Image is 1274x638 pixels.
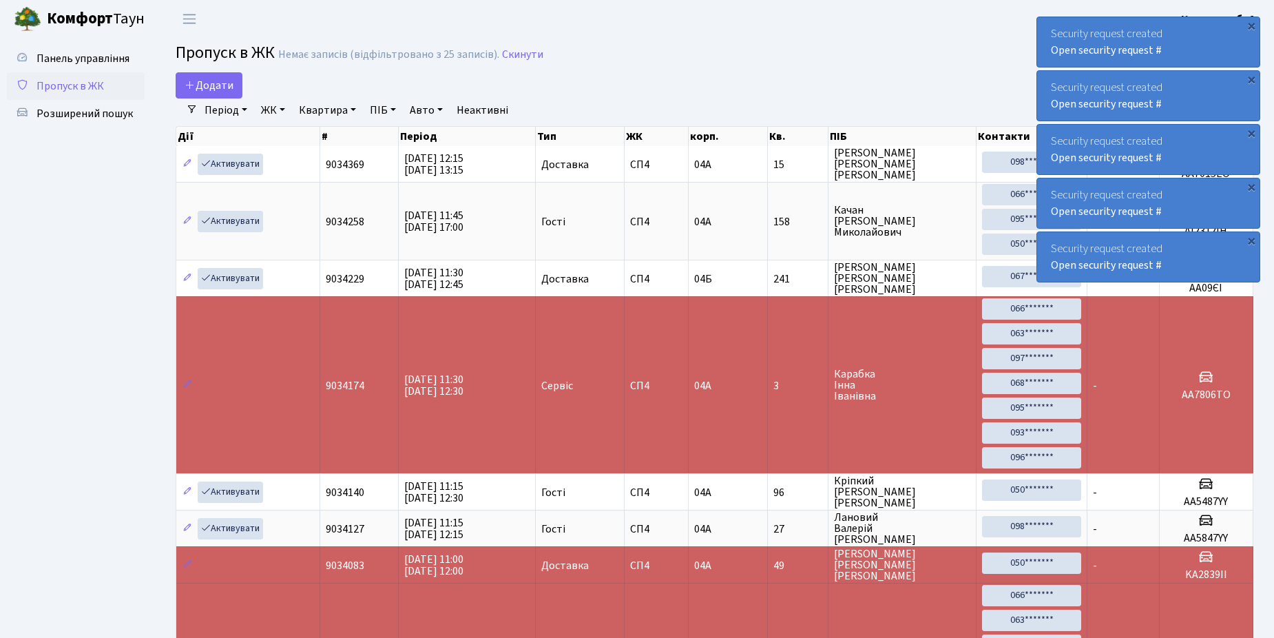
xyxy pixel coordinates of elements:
[36,51,129,66] span: Панель управління
[185,78,233,93] span: Додати
[36,106,133,121] span: Розширений пошук
[1037,178,1260,228] div: Security request created
[768,127,828,146] th: Кв.
[1037,71,1260,121] div: Security request created
[451,99,514,122] a: Неактивні
[541,380,573,391] span: Сервіс
[278,48,499,61] div: Немає записів (відфільтровано з 25 записів).
[1165,282,1247,295] h5: АА09ЄІ
[630,560,682,571] span: СП4
[176,41,275,65] span: Пропуск в ЖК
[404,99,448,122] a: Авто
[773,274,822,285] span: 241
[399,127,536,146] th: Період
[198,518,263,539] a: Активувати
[176,72,242,99] a: Додати
[694,271,712,287] span: 04Б
[1181,11,1257,28] a: Консьєрж б. 4.
[1051,204,1162,219] a: Open security request #
[198,268,263,289] a: Активувати
[1093,558,1097,573] span: -
[1051,96,1162,112] a: Open security request #
[1165,495,1247,508] h5: AA5487YY
[199,99,253,122] a: Період
[541,274,589,285] span: Доставка
[541,524,565,535] span: Гості
[1165,568,1247,582] h5: KA2839II
[536,127,625,146] th: Тип
[404,208,463,235] span: [DATE] 11:45 [DATE] 17:00
[404,265,463,292] span: [DATE] 11:30 [DATE] 12:45
[773,524,822,535] span: 27
[1181,12,1257,27] b: Консьєрж б. 4.
[630,380,682,391] span: СП4
[541,216,565,227] span: Гості
[834,548,970,582] span: [PERSON_NAME] [PERSON_NAME] [PERSON_NAME]
[326,522,364,537] span: 9034127
[1244,126,1258,140] div: ×
[694,378,711,393] span: 04А
[1051,150,1162,165] a: Open security request #
[694,485,711,500] span: 04А
[773,560,822,571] span: 49
[502,48,543,61] a: Скинути
[1037,125,1260,174] div: Security request created
[320,127,399,146] th: #
[834,369,970,402] span: Карабка Інна Іванівна
[172,8,207,30] button: Переключити навігацію
[255,99,291,122] a: ЖК
[773,159,822,170] span: 15
[541,560,589,571] span: Доставка
[834,475,970,508] span: Кріпкий [PERSON_NAME] [PERSON_NAME]
[630,274,682,285] span: СП4
[828,127,977,146] th: ПІБ
[1244,234,1258,247] div: ×
[1093,378,1097,393] span: -
[7,45,145,72] a: Панель управління
[834,512,970,545] span: Лановий Валерій [PERSON_NAME]
[773,380,822,391] span: 3
[689,127,768,146] th: корп.
[541,487,565,498] span: Гості
[1244,180,1258,194] div: ×
[630,159,682,170] span: СП4
[326,378,364,393] span: 9034174
[630,487,682,498] span: СП4
[630,524,682,535] span: СП4
[47,8,113,30] b: Комфорт
[625,127,689,146] th: ЖК
[1093,485,1097,500] span: -
[404,372,463,399] span: [DATE] 11:30 [DATE] 12:30
[326,485,364,500] span: 9034140
[1165,532,1247,545] h5: AA5847YY
[198,211,263,232] a: Активувати
[1037,232,1260,282] div: Security request created
[1051,258,1162,273] a: Open security request #
[404,552,463,579] span: [DATE] 11:00 [DATE] 12:00
[293,99,362,122] a: Квартира
[1051,43,1162,58] a: Open security request #
[1037,17,1260,67] div: Security request created
[14,6,41,33] img: logo.png
[36,79,104,94] span: Пропуск в ЖК
[1093,522,1097,537] span: -
[541,159,589,170] span: Доставка
[404,515,463,542] span: [DATE] 11:15 [DATE] 12:15
[7,100,145,127] a: Розширений пошук
[326,271,364,287] span: 9034229
[198,482,263,503] a: Активувати
[694,214,711,229] span: 04А
[1244,72,1258,86] div: ×
[773,216,822,227] span: 158
[326,157,364,172] span: 9034369
[404,151,463,178] span: [DATE] 12:15 [DATE] 13:15
[404,479,463,506] span: [DATE] 11:15 [DATE] 12:30
[364,99,401,122] a: ПІБ
[630,216,682,227] span: СП4
[7,72,145,100] a: Пропуск в ЖК
[326,558,364,573] span: 9034083
[834,205,970,238] span: Качан [PERSON_NAME] Миколайович
[326,214,364,229] span: 9034258
[694,558,711,573] span: 04А
[977,127,1087,146] th: Контакти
